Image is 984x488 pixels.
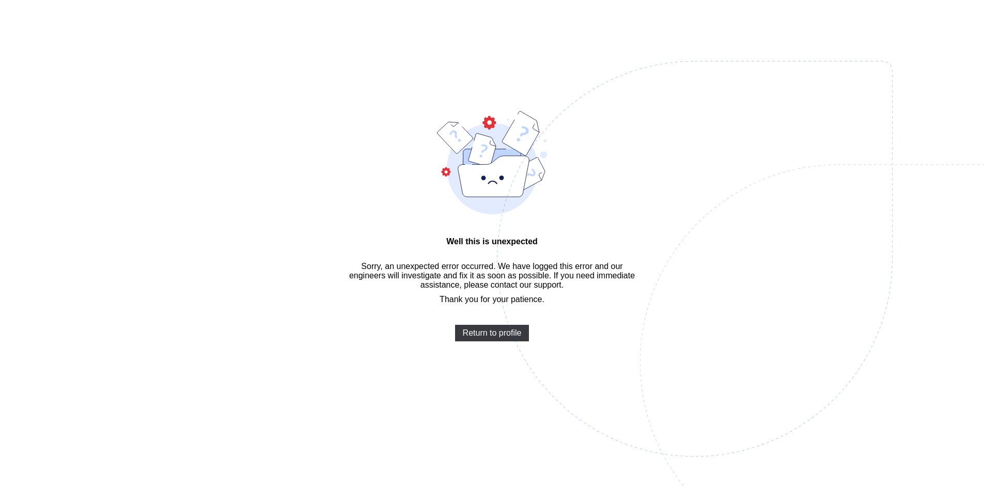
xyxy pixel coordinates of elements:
[463,328,522,338] span: Return to profile
[440,295,544,304] span: Thank you for your patience.
[345,237,640,246] span: Well this is unexpected
[345,262,640,290] span: Sorry, an unexpected error occurred. We have logged this error and our engineers will investigate...
[437,111,547,214] img: error-bound.9d27ae2af7d8ffd69f21ced9f822e0fd.svg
